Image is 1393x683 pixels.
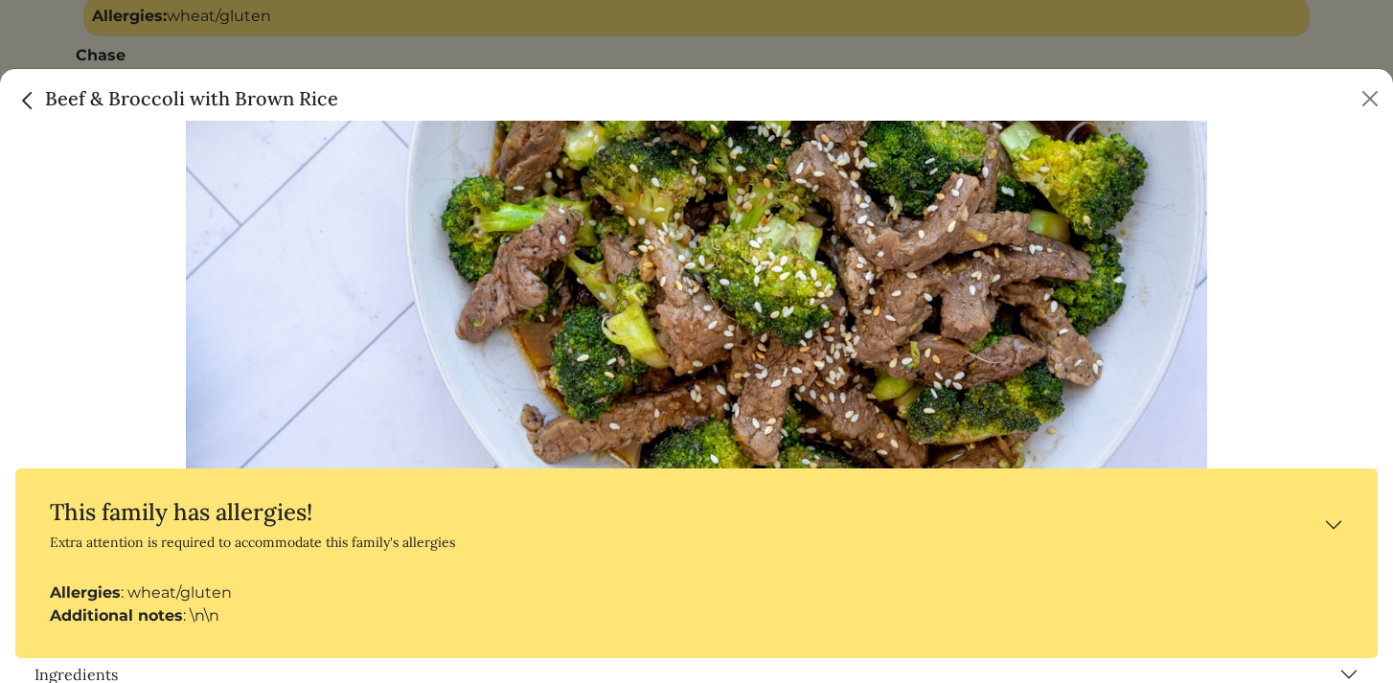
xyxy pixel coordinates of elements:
div: : \n\n [50,604,1343,627]
button: Close [1355,83,1385,114]
a: Close [15,86,45,110]
h4: This family has allergies! [50,499,455,527]
h5: Beef & Broccoli with Brown Rice [15,84,338,113]
div: : wheat/gluten [50,581,1343,604]
div: Extra attention is required to accommodate this family's allergies [50,535,455,551]
button: This family has allergies! Extra attention is required to accommodate this family's allergies [31,484,1362,566]
img: back_caret-0738dc900bf9763b5e5a40894073b948e17d9601fd527fca9689b06ce300169f.svg [15,88,40,113]
strong: Allergies [50,583,121,602]
strong: Additional notes [50,606,183,625]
